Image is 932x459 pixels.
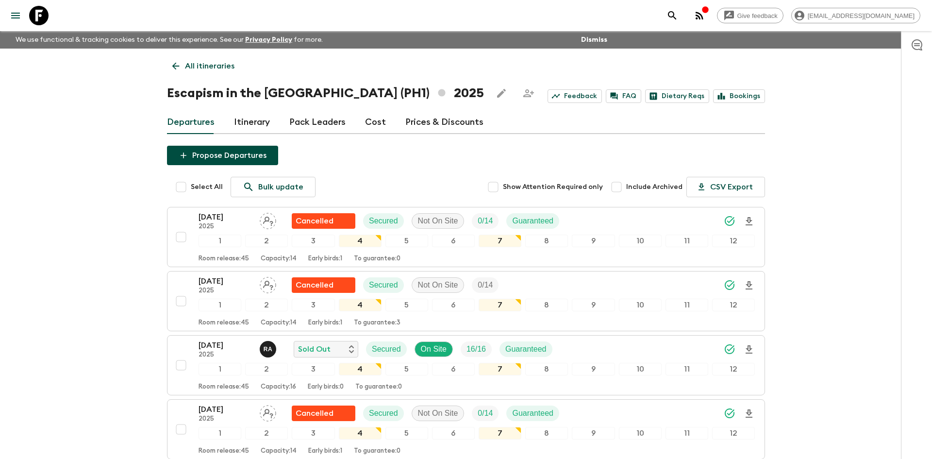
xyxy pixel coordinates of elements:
[261,447,297,455] p: Capacity: 14
[712,299,755,311] div: 12
[519,84,538,103] span: Share this itinerary
[385,299,428,311] div: 5
[369,215,398,227] p: Secured
[199,340,252,351] p: [DATE]
[308,255,342,263] p: Early birds: 1
[572,235,615,247] div: 9
[199,275,252,287] p: [DATE]
[185,60,234,72] p: All itineraries
[296,279,333,291] p: Cancelled
[724,215,735,227] svg: Synced Successfully
[492,84,511,103] button: Edit this itinerary
[167,111,215,134] a: Departures
[245,36,292,43] a: Privacy Policy
[234,111,270,134] a: Itinerary
[260,280,276,288] span: Assign pack leader
[6,6,25,25] button: menu
[292,213,355,229] div: Flash Pack cancellation
[505,343,547,355] p: Guaranteed
[354,447,400,455] p: To guarantee: 0
[525,363,568,375] div: 8
[479,299,521,311] div: 7
[308,447,342,455] p: Early birds: 1
[167,335,765,395] button: [DATE]2025Rupert AndresSold OutSecuredOn SiteTrip FillGuaranteed123456789101112Room release:45Cap...
[167,56,240,76] a: All itineraries
[354,255,400,263] p: To guarantee: 0
[525,235,568,247] div: 8
[791,8,920,23] div: [EMAIL_ADDRESS][DOMAIN_NAME]
[412,277,465,293] div: Not On Site
[231,177,316,197] a: Bulk update
[167,146,278,165] button: Propose Departures
[191,182,223,192] span: Select All
[363,277,404,293] div: Secured
[261,255,297,263] p: Capacity: 14
[663,6,682,25] button: search adventures
[743,344,755,356] svg: Download Onboarding
[199,211,252,223] p: [DATE]
[572,427,615,440] div: 9
[472,213,499,229] div: Trip Fill
[666,427,708,440] div: 11
[260,344,278,352] span: Rupert Andres
[245,299,288,311] div: 2
[199,287,252,295] p: 2025
[12,31,327,49] p: We use functional & tracking cookies to deliver this experience. See our for more.
[717,8,783,23] a: Give feedback
[432,299,475,311] div: 6
[339,427,382,440] div: 4
[572,363,615,375] div: 9
[308,383,344,391] p: Early birds: 0
[724,343,735,355] svg: Synced Successfully
[167,271,765,331] button: [DATE]2025Assign pack leaderFlash Pack cancellationSecuredNot On SiteTrip Fill123456789101112Room...
[261,383,296,391] p: Capacity: 16
[199,427,241,440] div: 1
[712,427,755,440] div: 12
[199,351,252,359] p: 2025
[363,406,404,421] div: Secured
[260,341,278,357] button: RA
[525,299,568,311] div: 8
[619,235,662,247] div: 10
[418,279,458,291] p: Not On Site
[245,235,288,247] div: 2
[199,363,241,375] div: 1
[503,182,603,192] span: Show Attention Required only
[478,408,493,419] p: 0 / 14
[466,343,486,355] p: 16 / 16
[432,427,475,440] div: 6
[724,279,735,291] svg: Synced Successfully
[354,319,400,327] p: To guarantee: 3
[412,406,465,421] div: Not On Site
[292,277,355,293] div: Flash Pack cancellation
[199,255,249,263] p: Room release: 45
[308,319,342,327] p: Early birds: 1
[167,207,765,267] button: [DATE]2025Assign pack leaderFlash Pack cancellationSecuredNot On SiteTrip FillGuaranteed123456789...
[405,111,483,134] a: Prices & Discounts
[666,363,708,375] div: 11
[261,319,297,327] p: Capacity: 14
[743,280,755,291] svg: Download Onboarding
[245,427,288,440] div: 2
[366,341,407,357] div: Secured
[260,408,276,416] span: Assign pack leader
[478,215,493,227] p: 0 / 14
[472,406,499,421] div: Trip Fill
[415,341,453,357] div: On Site
[418,215,458,227] p: Not On Site
[199,447,249,455] p: Room release: 45
[525,427,568,440] div: 8
[292,299,334,311] div: 3
[199,415,252,423] p: 2025
[732,12,783,19] span: Give feedback
[260,216,276,223] span: Assign pack leader
[369,408,398,419] p: Secured
[199,404,252,415] p: [DATE]
[199,299,241,311] div: 1
[339,363,382,375] div: 4
[245,363,288,375] div: 2
[412,213,465,229] div: Not On Site
[619,299,662,311] div: 10
[479,235,521,247] div: 7
[258,181,303,193] p: Bulk update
